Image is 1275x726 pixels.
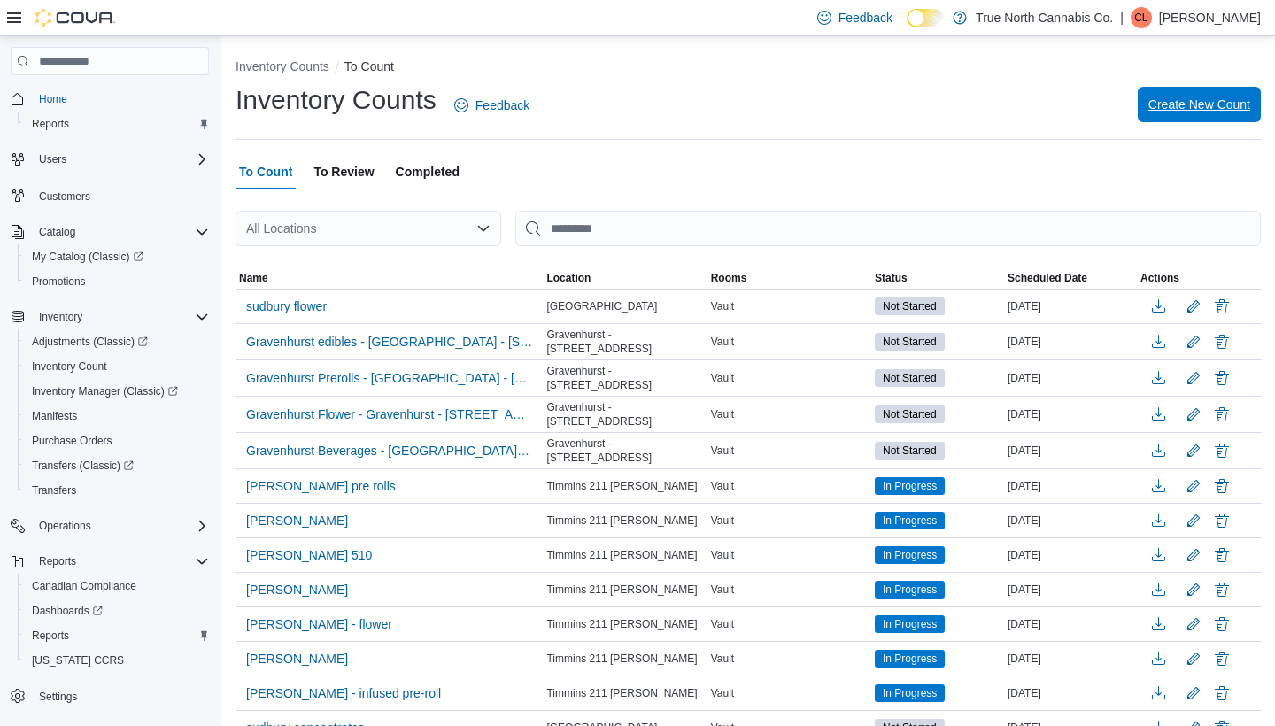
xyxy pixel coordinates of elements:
[883,478,937,494] span: In Progress
[18,329,216,354] a: Adjustments (Classic)
[883,298,937,314] span: Not Started
[18,599,216,623] a: Dashboards
[18,478,216,503] button: Transfers
[1004,544,1137,566] div: [DATE]
[32,629,69,643] span: Reports
[239,645,355,672] button: [PERSON_NAME]
[39,690,77,704] span: Settings
[707,544,871,566] div: Vault
[1211,331,1232,352] button: Delete
[883,406,937,422] span: Not Started
[1004,404,1137,425] div: [DATE]
[32,604,103,618] span: Dashboards
[32,653,124,668] span: [US_STATE] CCRS
[246,297,327,315] span: sudbury flower
[18,244,216,269] a: My Catalog (Classic)
[4,514,216,538] button: Operations
[239,437,539,464] button: Gravenhurst Beverages - [GEOGRAPHIC_DATA] - [STREET_ADDRESS]
[1211,683,1232,704] button: Delete
[1004,683,1137,704] div: [DATE]
[4,220,216,244] button: Catalog
[32,685,209,707] span: Settings
[875,546,945,564] span: In Progress
[707,440,871,461] div: Vault
[32,306,209,328] span: Inventory
[239,328,539,355] button: Gravenhurst edibles - [GEOGRAPHIC_DATA] - [STREET_ADDRESS]
[883,547,937,563] span: In Progress
[246,581,348,599] span: [PERSON_NAME]
[1211,440,1232,461] button: Delete
[1183,365,1204,391] button: Edit count details
[32,384,178,398] span: Inventory Manager (Classic)
[25,356,209,377] span: Inventory Count
[546,686,697,700] span: Timmins 211 [PERSON_NAME]
[1148,96,1250,113] span: Create New Count
[1131,7,1152,28] div: Christina Lachance
[1138,87,1261,122] button: Create New Count
[883,370,937,386] span: Not Started
[18,623,216,648] button: Reports
[883,616,937,632] span: In Progress
[907,27,908,28] span: Dark Mode
[546,436,703,465] span: Gravenhurst - [STREET_ADDRESS]
[4,86,216,112] button: Home
[18,404,216,429] button: Manifests
[707,475,871,497] div: Vault
[1183,611,1204,637] button: Edit count details
[1211,367,1232,389] button: Delete
[39,310,82,324] span: Inventory
[1159,7,1261,28] p: [PERSON_NAME]
[32,221,209,243] span: Catalog
[875,297,945,315] span: Not Started
[1183,293,1204,320] button: Edit count details
[4,684,216,709] button: Settings
[25,455,141,476] a: Transfers (Classic)
[4,305,216,329] button: Inventory
[883,443,937,459] span: Not Started
[1140,271,1179,285] span: Actions
[11,79,209,725] nav: Complex example
[239,401,539,428] button: Gravenhurst Flower - Gravenhurst - [STREET_ADDRESS]
[25,430,209,452] span: Purchase Orders
[239,293,334,320] button: sudbury flower
[236,267,543,289] button: Name
[39,554,76,568] span: Reports
[546,652,697,666] span: Timmins 211 [PERSON_NAME]
[25,113,76,135] a: Reports
[875,615,945,633] span: In Progress
[32,274,86,289] span: Promotions
[707,648,871,669] div: Vault
[25,455,209,476] span: Transfers (Classic)
[32,686,84,707] a: Settings
[25,381,185,402] a: Inventory Manager (Classic)
[246,369,532,387] span: Gravenhurst Prerolls - [GEOGRAPHIC_DATA] - [STREET_ADDRESS]
[25,405,84,427] a: Manifests
[25,600,209,622] span: Dashboards
[25,271,93,292] a: Promotions
[39,92,67,106] span: Home
[239,576,355,603] button: [PERSON_NAME]
[344,59,394,73] button: To Count
[246,442,532,460] span: Gravenhurst Beverages - [GEOGRAPHIC_DATA] - [STREET_ADDRESS]
[236,58,1261,79] nav: An example of EuiBreadcrumbs
[32,117,69,131] span: Reports
[1183,680,1204,707] button: Edit count details
[239,542,379,568] button: [PERSON_NAME] 510
[875,405,945,423] span: Not Started
[907,9,944,27] input: Dark Mode
[1211,510,1232,531] button: Delete
[32,88,209,110] span: Home
[246,546,372,564] span: [PERSON_NAME] 510
[1004,296,1137,317] div: [DATE]
[32,250,143,264] span: My Catalog (Classic)
[25,246,151,267] a: My Catalog (Classic)
[4,182,216,208] button: Customers
[875,369,945,387] span: Not Started
[838,9,892,27] span: Feedback
[1134,7,1147,28] span: CL
[32,434,112,448] span: Purchase Orders
[883,582,937,598] span: In Progress
[246,333,532,351] span: Gravenhurst edibles - [GEOGRAPHIC_DATA] - [STREET_ADDRESS]
[239,473,403,499] button: [PERSON_NAME] pre rolls
[707,683,871,704] div: Vault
